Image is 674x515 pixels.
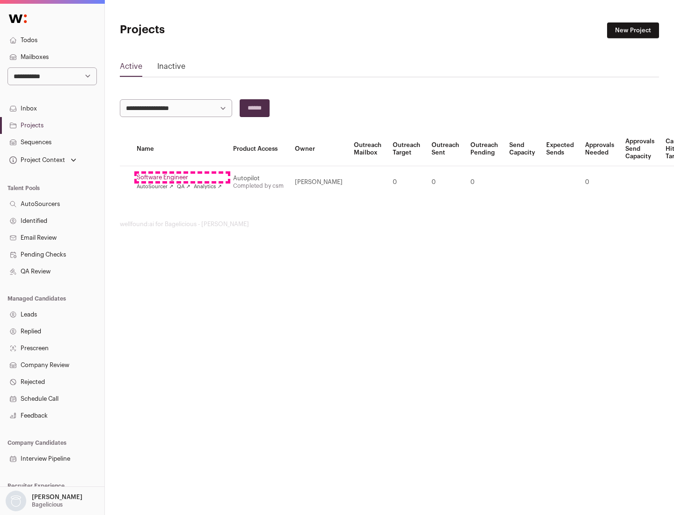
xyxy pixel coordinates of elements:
[177,183,190,191] a: QA ↗
[120,221,659,228] footer: wellfound:ai for Bagelicious - [PERSON_NAME]
[426,166,465,199] td: 0
[426,132,465,166] th: Outreach Sent
[579,132,620,166] th: Approvals Needed
[233,183,284,189] a: Completed by csm
[579,166,620,199] td: 0
[4,9,32,28] img: Wellfound
[541,132,579,166] th: Expected Sends
[32,501,63,508] p: Bagelicious
[387,166,426,199] td: 0
[607,22,659,38] a: New Project
[157,61,185,76] a: Inactive
[387,132,426,166] th: Outreach Target
[6,491,26,511] img: nopic.png
[120,61,142,76] a: Active
[7,156,65,164] div: Project Context
[120,22,300,37] h1: Projects
[32,493,82,501] p: [PERSON_NAME]
[348,132,387,166] th: Outreach Mailbox
[233,175,284,182] div: Autopilot
[194,183,221,191] a: Analytics ↗
[504,132,541,166] th: Send Capacity
[227,132,289,166] th: Product Access
[465,132,504,166] th: Outreach Pending
[4,491,84,511] button: Open dropdown
[289,132,348,166] th: Owner
[620,132,660,166] th: Approvals Send Capacity
[137,174,222,181] a: Software Engineer
[137,183,173,191] a: AutoSourcer ↗
[289,166,348,199] td: [PERSON_NAME]
[465,166,504,199] td: 0
[131,132,227,166] th: Name
[7,154,78,167] button: Open dropdown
